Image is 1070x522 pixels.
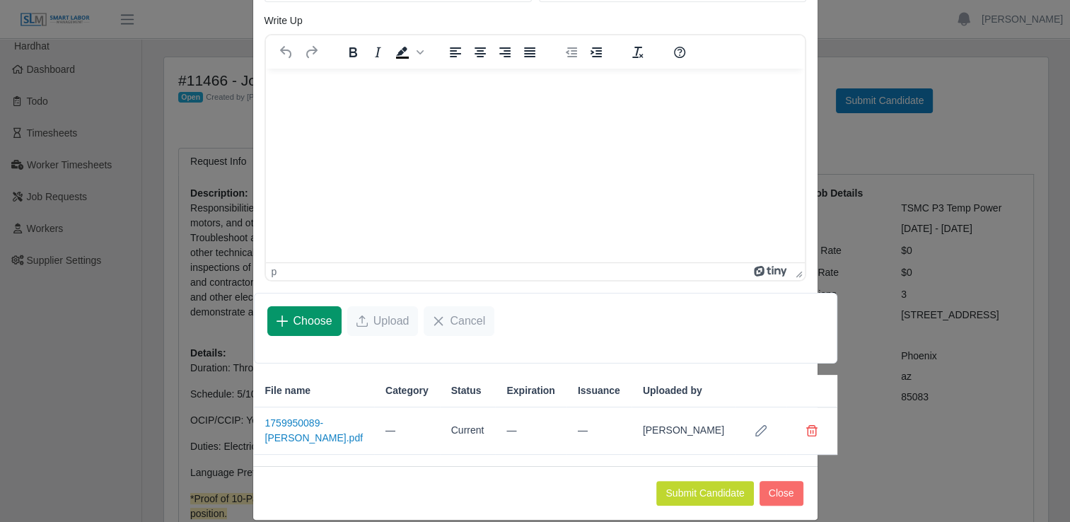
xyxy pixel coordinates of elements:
[390,42,426,62] div: Background color Black
[373,313,409,330] span: Upload
[265,417,364,443] a: 1759950089-[PERSON_NAME].pdf
[747,417,775,445] button: Row Edit
[385,383,429,398] span: Category
[424,306,494,336] button: Cancel
[632,407,735,455] td: [PERSON_NAME]
[274,42,298,62] button: Undo
[443,42,467,62] button: Align left
[518,42,542,62] button: Justify
[493,42,517,62] button: Align right
[798,417,826,445] button: Delete file
[754,266,789,277] a: Powered by Tiny
[266,69,805,262] iframe: Rich Text Area
[668,42,692,62] button: Help
[468,42,492,62] button: Align center
[451,383,482,398] span: Status
[450,313,485,330] span: Cancel
[440,407,496,455] td: Current
[347,306,419,336] button: Upload
[760,481,803,506] button: Close
[559,42,583,62] button: Decrease indent
[578,383,620,398] span: Issuance
[790,263,805,280] div: Press the Up and Down arrow keys to resize the editor.
[643,383,702,398] span: Uploaded by
[272,266,277,277] div: p
[566,407,632,455] td: —
[495,407,566,455] td: —
[656,481,753,506] button: Submit Candidate
[506,383,554,398] span: Expiration
[299,42,323,62] button: Redo
[584,42,608,62] button: Increase indent
[366,42,390,62] button: Italic
[267,306,342,336] button: Choose
[293,313,332,330] span: Choose
[265,383,311,398] span: File name
[341,42,365,62] button: Bold
[374,407,440,455] td: —
[626,42,650,62] button: Clear formatting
